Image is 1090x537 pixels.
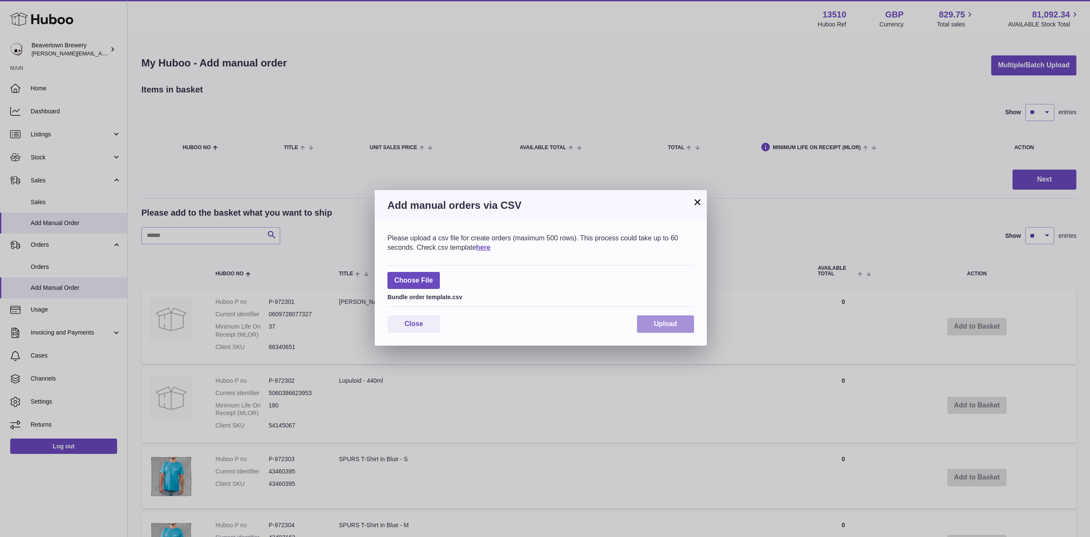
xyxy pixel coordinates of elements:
[692,197,703,207] button: ×
[654,320,677,327] span: Upload
[387,272,440,289] span: Choose File
[404,320,423,327] span: Close
[637,315,694,333] button: Upload
[387,291,694,301] div: Bundle order template.csv
[387,199,694,212] h3: Add manual orders via CSV
[387,234,694,252] div: Please upload a csv file for create orders (maximum 500 rows). This process could take up to 60 s...
[387,315,440,333] button: Close
[476,244,490,251] a: here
